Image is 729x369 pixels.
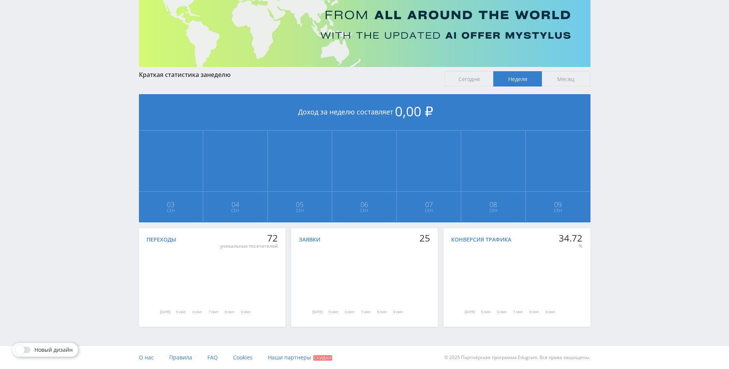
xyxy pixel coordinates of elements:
[542,71,590,87] span: Месяц
[377,310,387,314] text: 8 сент.
[176,310,186,314] text: 5 сент.
[529,310,539,314] text: 8 сент.
[139,94,590,131] div: Доход за неделю составляет
[268,201,332,207] span: 05
[233,354,253,361] span: Cookies
[559,233,582,243] div: 34.72
[204,201,267,207] span: 04
[462,201,525,207] span: 08
[513,310,523,314] text: 7 сент.
[397,201,461,207] span: 07
[268,354,311,361] span: Наши партнеры
[124,247,271,323] svg: Диаграмма.
[241,310,251,314] text: 9 сент.
[393,310,403,314] text: 9 сент.
[333,201,396,207] span: 06
[139,71,437,78] div: Краткая статистика за
[139,207,203,214] span: Сен
[395,102,433,120] span: 0,00 ₽
[465,310,475,314] text: [DATE]
[204,207,267,214] span: Сен
[462,207,525,214] span: Сен
[209,310,219,314] text: 7 сент.
[268,346,332,369] a: Наши партнеры Скидки
[139,354,154,361] span: О нас
[192,310,202,314] text: 6 сент.
[147,237,176,243] div: Переходы
[207,354,218,361] span: FAQ
[428,247,576,323] svg: Диаграмма.
[268,207,332,214] span: Сен
[299,237,320,243] div: Заявки
[169,346,192,369] a: Правила
[34,347,73,353] span: Новый дизайн
[233,346,253,369] a: Cookies
[313,355,332,361] span: Скидки
[207,70,231,79] span: неделю
[276,247,423,323] svg: Диаграмма.
[368,346,590,369] div: © 2025 Партнёрская программа Edugram. Все права защищены.
[545,310,555,314] text: 9 сент.
[451,237,511,243] div: Конверсия трафика
[220,243,278,249] div: уникальных посетителей
[225,310,235,314] text: 8 сент.
[139,201,203,207] span: 03
[419,233,430,243] div: 25
[220,233,278,243] div: 72
[312,310,323,314] text: [DATE]
[526,207,590,214] span: Сен
[397,207,461,214] span: Сен
[497,310,507,314] text: 6 сент.
[445,71,493,87] span: Сегодня
[559,243,582,249] div: %
[526,201,590,207] span: 09
[345,310,355,314] text: 6 сент.
[160,310,170,314] text: [DATE]
[481,310,491,314] text: 5 сент.
[333,207,396,214] span: Сен
[493,71,542,87] span: Неделя
[329,310,339,314] text: 5 сент.
[361,310,371,314] text: 7 сент.
[139,346,154,369] a: О нас
[169,354,192,361] span: Правила
[207,346,218,369] a: FAQ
